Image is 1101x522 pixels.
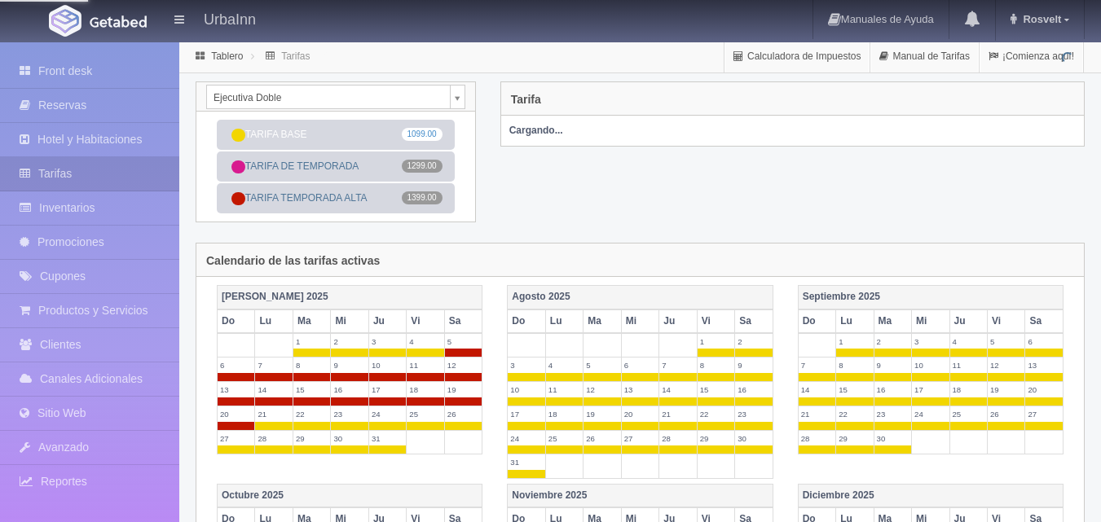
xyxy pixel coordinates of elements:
[211,50,243,62] a: Tablero
[508,309,545,333] th: Do
[445,334,482,349] label: 5
[402,160,443,173] span: 1299.00
[698,431,734,446] label: 29
[217,183,455,213] a: TARIFA TEMPORADA ALTA1399.00
[218,382,254,397] label: 13
[293,382,330,397] label: 15
[698,382,734,397] label: 15
[874,358,911,373] label: 9
[798,286,1063,309] th: Septiembre 2025
[293,358,330,373] label: 8
[508,484,773,507] th: Noviembre 2025
[407,358,443,373] label: 11
[874,309,911,333] th: Ma
[836,382,873,397] label: 15
[988,358,1024,373] label: 12
[218,431,254,446] label: 27
[331,406,368,422] label: 23
[206,255,380,267] h4: Calendario de las tarifas activas
[874,334,911,349] label: 2
[255,406,292,422] label: 21
[584,431,620,446] label: 26
[584,309,621,333] th: Ma
[735,309,773,333] th: Sa
[369,334,406,349] label: 3
[735,334,773,349] label: 2
[508,286,773,309] th: Agosto 2025
[293,309,330,333] th: Ma
[1019,13,1061,25] span: Rosvelt
[798,484,1063,507] th: Diciembre 2025
[281,50,310,62] a: Tarifas
[407,406,443,422] label: 25
[912,334,949,349] label: 3
[407,309,444,333] th: Vi
[874,406,911,422] label: 23
[874,382,911,397] label: 16
[622,406,658,422] label: 20
[508,431,544,446] label: 24
[799,431,835,446] label: 28
[369,358,406,373] label: 10
[331,309,368,333] th: Mi
[799,358,835,373] label: 7
[293,334,330,349] label: 1
[621,309,658,333] th: Mi
[218,406,254,422] label: 20
[331,382,368,397] label: 16
[988,406,1024,422] label: 26
[445,358,482,373] label: 12
[445,382,482,397] label: 19
[545,309,583,333] th: Lu
[1025,334,1063,349] label: 6
[293,431,330,446] label: 29
[509,125,563,136] strong: Cargando...
[912,358,949,373] label: 10
[255,309,293,333] th: Lu
[698,406,734,422] label: 22
[508,406,544,422] label: 17
[698,334,734,349] label: 1
[659,431,696,446] label: 28
[508,358,544,373] label: 3
[836,334,873,349] label: 1
[546,358,583,373] label: 4
[293,406,330,422] label: 22
[407,334,443,349] label: 4
[724,41,870,72] a: Calculadora de Impuestos
[49,5,81,37] img: Getabed
[870,41,979,72] a: Manual de Tarifas
[584,406,620,422] label: 19
[508,454,544,470] label: 31
[659,406,696,422] label: 21
[546,406,583,422] label: 18
[836,358,873,373] label: 8
[402,128,443,141] span: 1099.00
[1025,382,1063,397] label: 20
[622,358,658,373] label: 6
[836,406,873,422] label: 22
[369,431,406,446] label: 31
[218,309,255,333] th: Do
[331,358,368,373] label: 9
[369,382,406,397] label: 17
[90,15,147,28] img: Getabed
[735,431,773,446] label: 30
[799,406,835,422] label: 21
[218,358,254,373] label: 6
[950,334,987,349] label: 4
[218,484,482,507] th: Octubre 2025
[217,151,455,182] a: TARIFA DE TEMPORADA1299.00
[836,431,873,446] label: 29
[369,406,406,422] label: 24
[402,191,443,204] span: 1399.00
[798,309,835,333] th: Do
[949,309,987,333] th: Ju
[584,382,620,397] label: 12
[546,382,583,397] label: 11
[407,382,443,397] label: 18
[508,382,544,397] label: 10
[206,85,465,109] a: Ejecutiva Doble
[331,431,368,446] label: 30
[217,120,455,150] a: TARIFA BASE1099.00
